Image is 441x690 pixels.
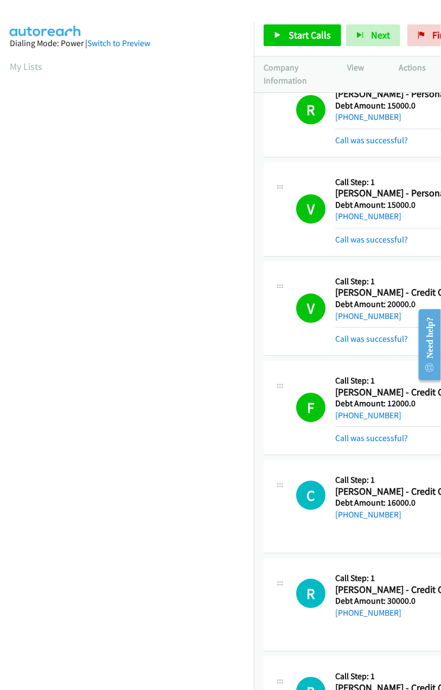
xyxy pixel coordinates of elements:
h1: R [296,579,325,608]
a: [PHONE_NUMBER] [335,509,401,520]
iframe: Resource Center [410,302,441,388]
a: Call was successful? [335,135,408,145]
p: Actions [399,61,431,74]
button: Next [346,24,400,46]
a: [PHONE_NUMBER] [335,112,401,122]
h1: R [296,95,325,124]
span: Next [371,29,390,41]
a: Call was successful? [335,234,408,245]
a: My Lists [10,60,42,73]
a: Switch to Preview [87,38,150,48]
h1: V [296,194,325,223]
a: [PHONE_NUMBER] [335,608,401,618]
a: Call was successful? [335,334,408,344]
p: View [348,61,380,74]
p: Company Information [264,61,328,87]
a: [PHONE_NUMBER] [335,410,401,420]
a: [PHONE_NUMBER] [335,211,401,221]
h1: V [296,293,325,323]
a: Call was successful? [335,433,408,443]
a: [PHONE_NUMBER] [335,311,401,321]
h1: F [296,393,325,422]
iframe: Dialpad [10,84,254,599]
span: Start Calls [289,29,331,41]
div: Dialing Mode: Power | [10,37,244,50]
h1: C [296,481,325,510]
a: Start Calls [264,24,341,46]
